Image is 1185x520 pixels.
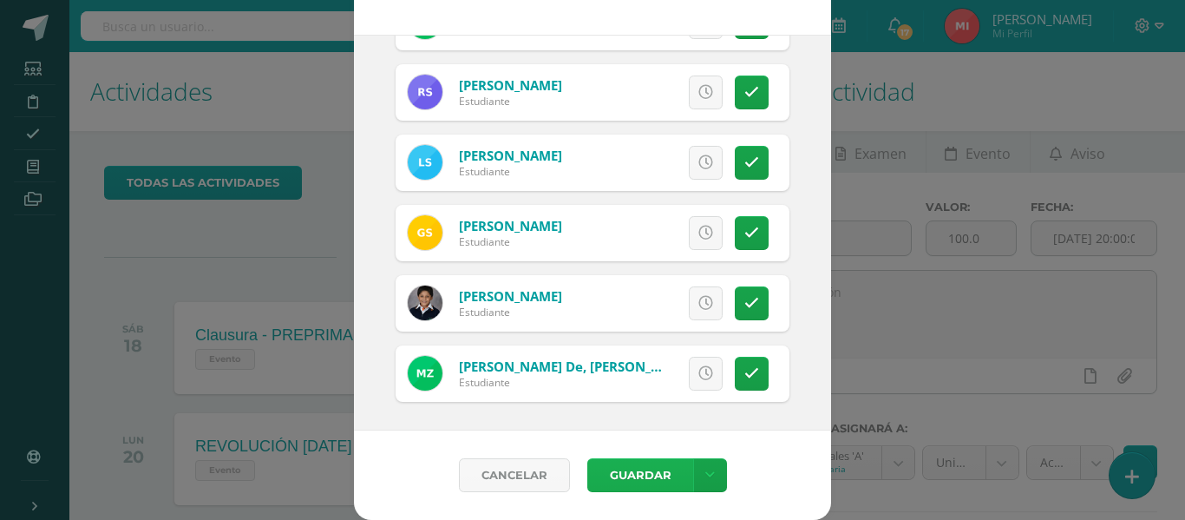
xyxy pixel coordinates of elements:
div: Estudiante [459,94,562,109]
img: 47333364143d573c2257804b7ad8d196.png [408,286,442,320]
div: Estudiante [459,234,562,249]
button: Guardar [587,458,693,492]
img: 00f6a79168f53bb59bbf05a54252809a.png [408,145,442,180]
a: Cancelar [459,458,570,492]
a: [PERSON_NAME] de, [PERSON_NAME] [459,358,693,375]
a: [PERSON_NAME] [459,287,562,305]
div: Estudiante [459,164,562,179]
a: [PERSON_NAME] [459,217,562,234]
div: Estudiante [459,305,562,319]
a: [PERSON_NAME] [459,147,562,164]
a: [PERSON_NAME] [459,76,562,94]
div: Estudiante [459,375,667,390]
img: 12352b5a23d1e9b7c9f7ace94dc3a1be.png [408,215,442,250]
img: 535f68f64a838e38457f3ec7b06bb2e8.png [408,75,442,109]
img: 718a080aa12084138d61dbb185072734.png [408,356,442,391]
